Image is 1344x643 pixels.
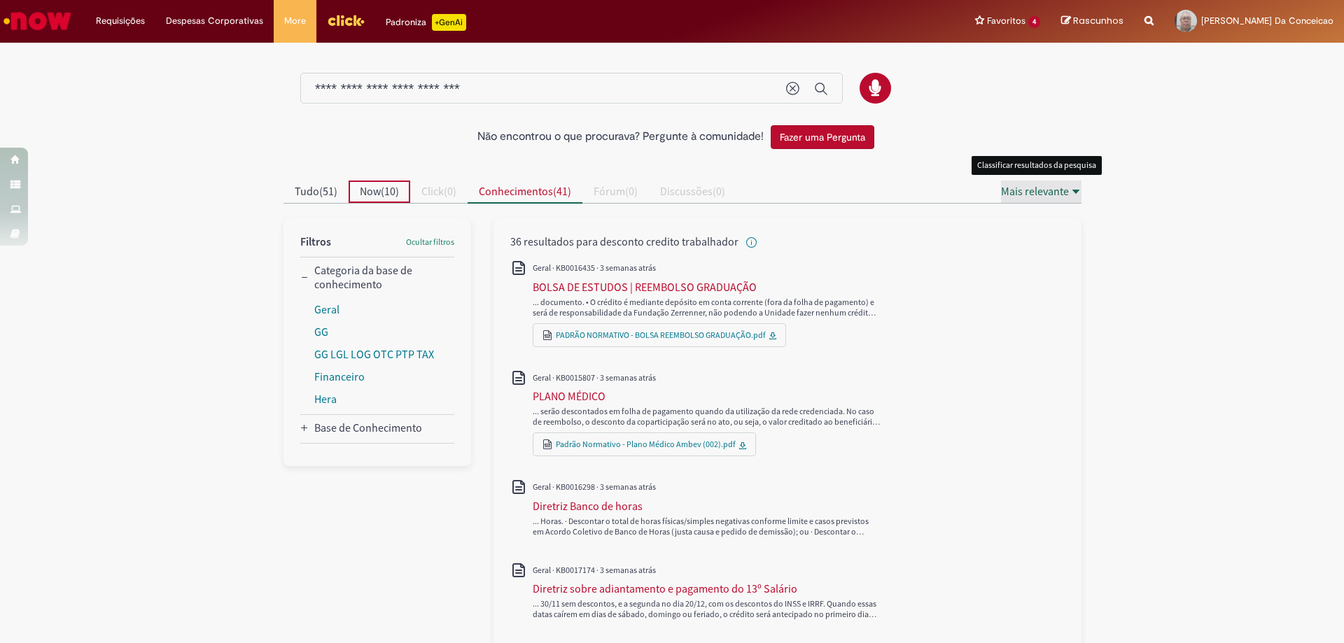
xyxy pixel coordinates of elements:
[1073,14,1123,27] span: Rascunhos
[284,14,306,28] span: More
[327,10,365,31] img: click_logo_yellow_360x200.png
[987,14,1025,28] span: Favoritos
[96,14,145,28] span: Requisições
[1201,15,1333,27] span: [PERSON_NAME] Da Conceicao
[1,7,73,35] img: ServiceNow
[166,14,263,28] span: Despesas Corporativas
[771,125,874,149] button: Fazer uma Pergunta
[432,14,466,31] p: +GenAi
[477,131,764,143] h2: Não encontrou o que procurava? Pergunte à comunidade!
[1061,15,1123,28] a: Rascunhos
[1028,16,1040,28] span: 4
[386,14,466,31] div: Padroniza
